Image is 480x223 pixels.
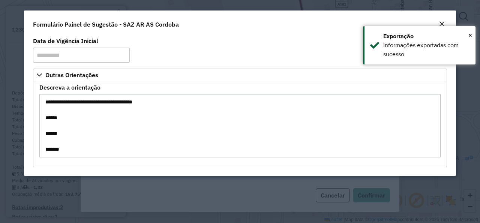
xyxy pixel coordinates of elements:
label: Data de Vigência Inicial [33,36,98,45]
button: Close [468,30,472,41]
div: Informações exportadas com sucesso [383,41,470,59]
a: Outras Orientações [33,69,447,81]
span: × [468,31,472,39]
h4: Formulário Painel de Sugestão - SAZ AR AS Cordoba [33,20,179,29]
em: Fechar [439,21,445,27]
span: Outras Orientações [45,72,98,78]
label: Descreva a orientação [39,83,100,92]
div: Exportação [383,32,470,41]
div: Outras Orientações [33,81,447,167]
button: Close [436,19,447,29]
